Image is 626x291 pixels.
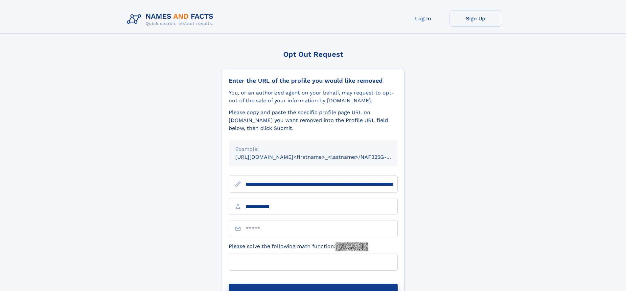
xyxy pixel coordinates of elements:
img: Logo Names and Facts [124,10,219,28]
div: Please copy and paste the specific profile page URL on [DOMAIN_NAME] you want removed into the Pr... [229,109,398,132]
a: Sign Up [450,10,502,27]
div: Enter the URL of the profile you would like removed [229,77,398,84]
div: Example: [235,145,391,153]
label: Please solve the following math function: [229,242,368,251]
a: Log In [397,10,450,27]
small: [URL][DOMAIN_NAME]<firstname>_<lastname>/NAF325G-xxxxxxxx [235,154,410,160]
div: Opt Out Request [222,50,405,58]
div: You, or an authorized agent on your behalf, may request to opt-out of the sale of your informatio... [229,89,398,105]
